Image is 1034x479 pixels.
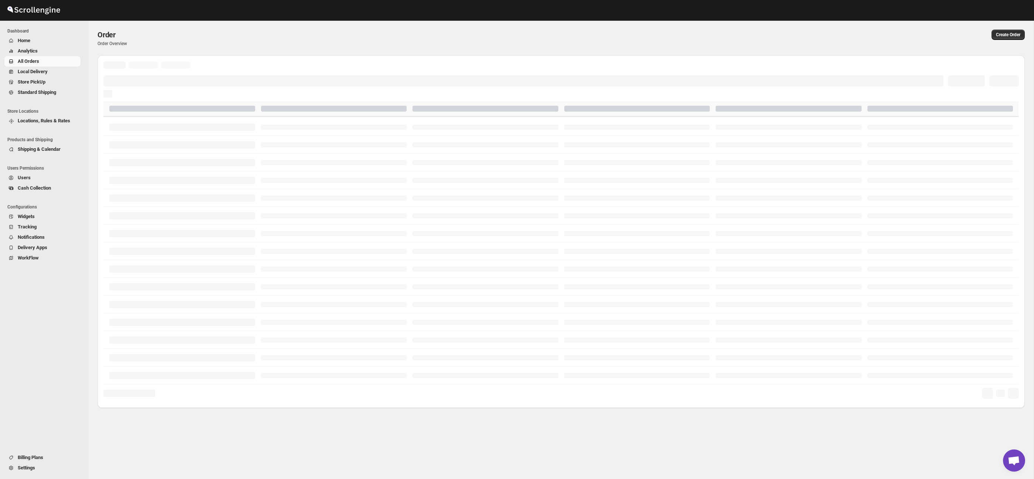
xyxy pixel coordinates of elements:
[18,38,30,43] span: Home
[97,41,555,47] p: Order Overview
[18,224,37,230] span: Tracking
[4,116,81,126] button: Locations, Rules & Rates
[4,46,81,56] button: Analytics
[7,28,83,34] span: Dashboard
[18,48,38,54] span: Analytics
[1003,449,1025,472] a: Open chat
[996,32,1020,38] span: Create Order
[18,465,35,470] span: Settings
[4,35,81,46] button: Home
[18,146,61,152] span: Shipping & Calendar
[7,108,83,114] span: Store Locations
[4,242,81,253] button: Delivery Apps
[4,183,81,193] button: Cash Collection
[18,234,45,240] span: Notifications
[4,222,81,232] button: Tracking
[18,255,39,261] span: WorkFlow
[4,253,81,263] button: WorkFlow
[7,165,83,171] span: Users Permissions
[18,69,48,74] span: Local Delivery
[4,144,81,154] button: Shipping & Calendar
[18,89,56,95] span: Standard Shipping
[18,245,47,250] span: Delivery Apps
[4,232,81,242] button: Notifications
[4,211,81,222] button: Widgets
[18,455,43,460] span: Billing Plans
[97,30,116,39] span: Order
[4,463,81,473] button: Settings
[18,214,35,219] span: Widgets
[992,30,1025,40] button: Create custom order
[7,137,83,143] span: Products and Shipping
[4,173,81,183] button: Users
[18,118,70,123] span: Locations, Rules & Rates
[18,58,39,64] span: All Orders
[7,204,83,210] span: Configurations
[4,56,81,67] button: All Orders
[4,452,81,463] button: Billing Plans
[18,79,45,85] span: Store PickUp
[18,175,31,180] span: Users
[18,185,51,191] span: Cash Collection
